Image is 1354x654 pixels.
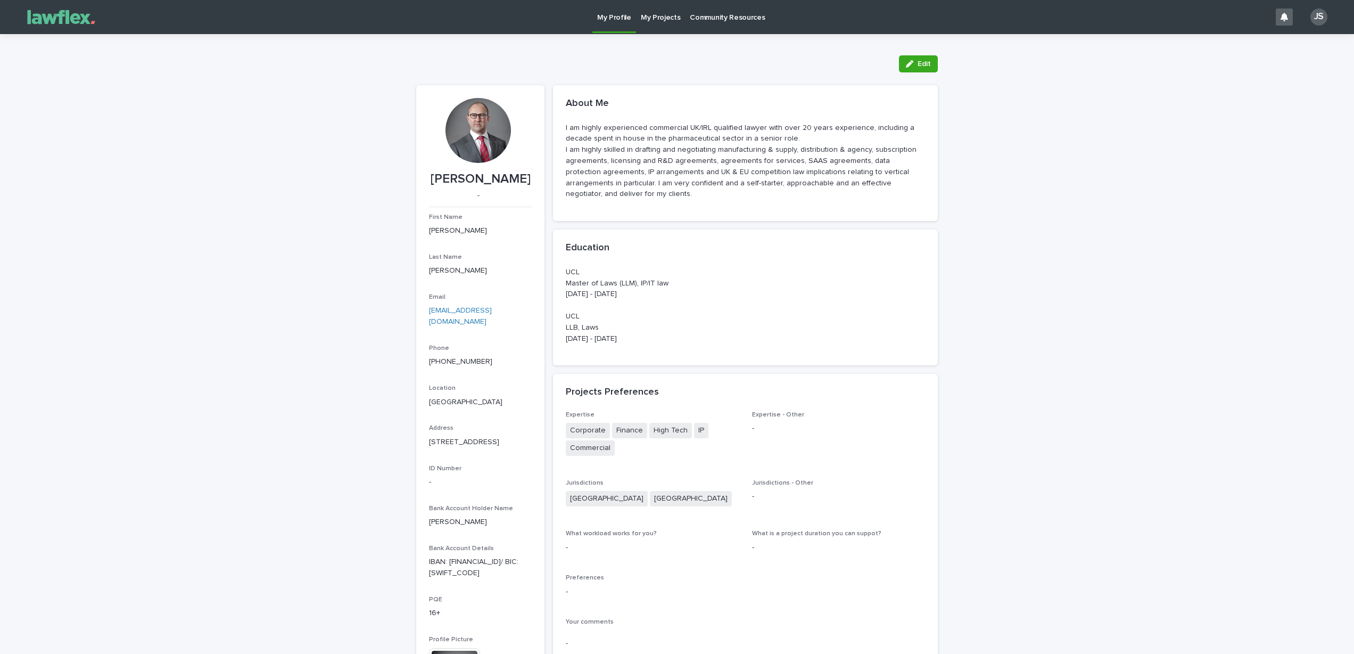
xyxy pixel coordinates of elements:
p: - [752,423,926,434]
span: Bank Account Details [429,545,494,552]
p: [PERSON_NAME] [429,171,532,187]
p: [PERSON_NAME] [429,265,532,276]
span: [GEOGRAPHIC_DATA] [650,491,732,506]
p: 16+ [429,608,532,619]
p: - [429,477,532,488]
span: What workload works for you? [566,530,657,537]
span: Edit [918,60,931,68]
span: First Name [429,214,463,220]
span: What is a project duration you can suppot? [752,530,881,537]
h2: About Me [566,98,609,110]
p: [PHONE_NUMBER] [429,356,532,367]
span: Profile Picture [429,636,473,643]
p: - [752,491,926,502]
span: High Tech [649,423,692,438]
p: - [752,542,926,553]
span: Commercial [566,440,615,456]
span: Corporate [566,423,610,438]
span: Finance [612,423,647,438]
span: Your comments [566,619,614,625]
span: Bank Account Holder Name [429,505,513,512]
span: Jurisdictions - Other [752,480,813,486]
p: I am highly experienced commercial UK/IRL qualified lawyer with over 20 years experience, includi... [566,122,925,200]
span: Email [429,294,445,300]
div: JS [1310,9,1327,26]
p: [PERSON_NAME] [429,225,532,236]
span: Jurisdictions [566,480,604,486]
button: Edit [899,55,938,72]
h2: Education [566,242,609,254]
p: [GEOGRAPHIC_DATA] [429,397,532,408]
span: Location [429,385,456,391]
span: ID Number [429,465,461,472]
p: - [566,586,925,598]
p: [STREET_ADDRESS] [429,437,532,448]
h2: Projects Preferences [566,387,659,398]
span: IP [694,423,708,438]
p: - [566,638,925,649]
span: Expertise [566,412,595,418]
span: Phone [429,345,449,351]
p: UCL Master of Laws (LLM), IP/IT law [DATE] - [DATE] UCL LLB, Laws [DATE] - [DATE] [566,267,925,345]
span: Last Name [429,254,462,260]
span: PQE [429,596,442,603]
span: [GEOGRAPHIC_DATA] [566,491,648,506]
p: - [429,191,527,200]
p: - [566,542,739,553]
p: IBAN: [FINANCIAL_ID]/ BIC: [SWIFT_CODE] [429,557,532,579]
a: [EMAIL_ADDRESS][DOMAIN_NAME] [429,307,492,325]
img: Gnvw4qrBSHOAfo8VMhG6 [21,6,101,28]
p: [PERSON_NAME] [429,517,532,528]
span: Address [429,425,453,431]
span: Expertise - Other [752,412,804,418]
span: Preferences [566,575,604,581]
